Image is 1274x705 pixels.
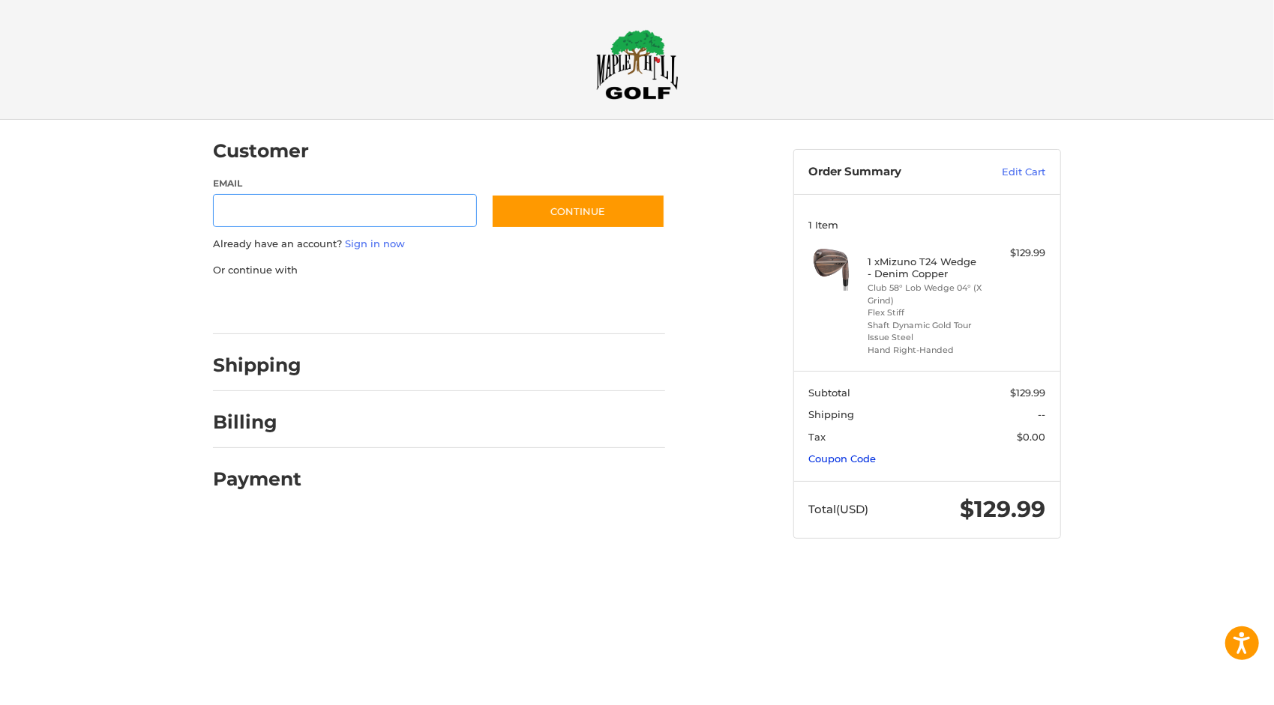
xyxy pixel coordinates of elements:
[809,408,855,420] span: Shipping
[809,165,970,180] h3: Order Summary
[335,292,448,319] iframe: PayPal-paylater
[1011,387,1046,399] span: $129.99
[596,29,679,100] img: Maple Hill Golf
[1039,408,1046,420] span: --
[491,194,665,229] button: Continue
[213,263,665,278] p: Or continue with
[987,246,1046,261] div: $129.99
[213,177,477,190] label: Email
[809,431,826,443] span: Tax
[213,139,309,163] h2: Customer
[208,292,321,319] iframe: PayPal-paypal
[809,219,1046,231] h3: 1 Item
[868,344,983,357] li: Hand Right-Handed
[868,255,983,280] h4: 1 x Mizuno T24 Wedge - Denim Copper
[213,468,301,491] h2: Payment
[868,319,983,344] li: Shaft Dynamic Gold Tour Issue Steel
[809,387,851,399] span: Subtotal
[970,165,1046,180] a: Edit Cart
[1018,431,1046,443] span: $0.00
[1150,665,1274,705] iframe: Google Customer Reviews
[213,354,301,377] h2: Shipping
[213,411,301,434] h2: Billing
[345,237,405,249] a: Sign in now
[961,495,1046,523] span: $129.99
[868,282,983,306] li: Club 58° Lob Wedge 04° (X Grind)
[868,306,983,319] li: Flex Stiff
[213,237,665,252] p: Already have an account?
[463,292,575,319] iframe: PayPal-venmo
[809,453,877,465] a: Coupon Code
[809,502,869,516] span: Total (USD)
